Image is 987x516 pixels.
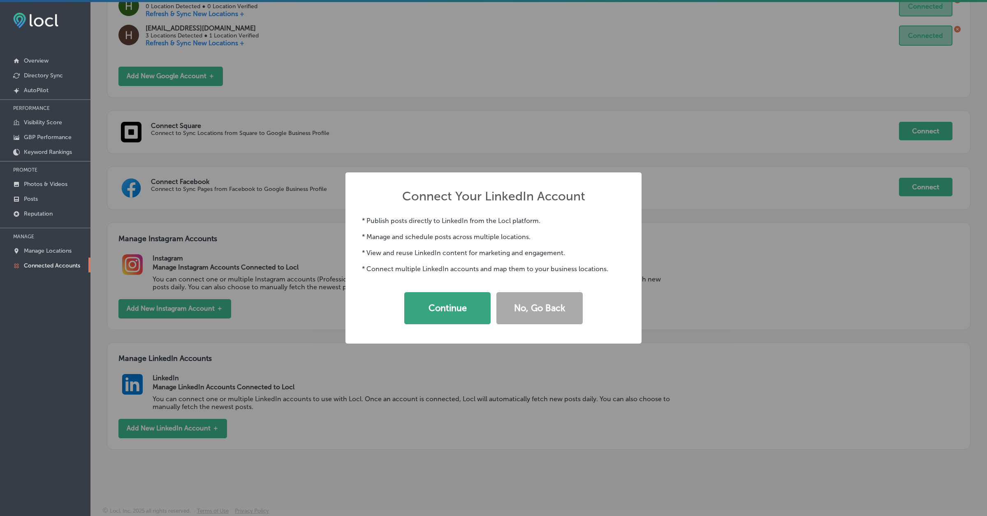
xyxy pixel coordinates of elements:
[24,57,49,64] p: Overview
[24,72,63,79] p: Directory Sync
[24,210,53,217] p: Reputation
[24,149,72,156] p: Keyword Rankings
[362,265,625,273] p: * Connect multiple LinkedIn accounts and map them to your business locations.
[24,87,49,94] p: AutoPilot
[13,13,58,28] img: fda3e92497d09a02dc62c9cd864e3231.png
[362,249,625,257] p: * View and reuse LinkedIn content for marketing and engagement.
[24,195,38,202] p: Posts
[24,181,67,188] p: Photos & Videos
[362,217,625,225] p: * Publish posts directly to LinkedIn from the Locl platform.
[24,134,72,141] p: GBP Performance
[24,262,80,269] p: Connected Accounts
[24,247,72,254] p: Manage Locations
[404,292,491,324] button: Continue
[402,189,585,204] h2: Connect Your LinkedIn Account
[24,119,62,126] p: Visibility Score
[496,292,583,324] button: No, Go Back
[362,233,625,241] p: * Manage and schedule posts across multiple locations.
